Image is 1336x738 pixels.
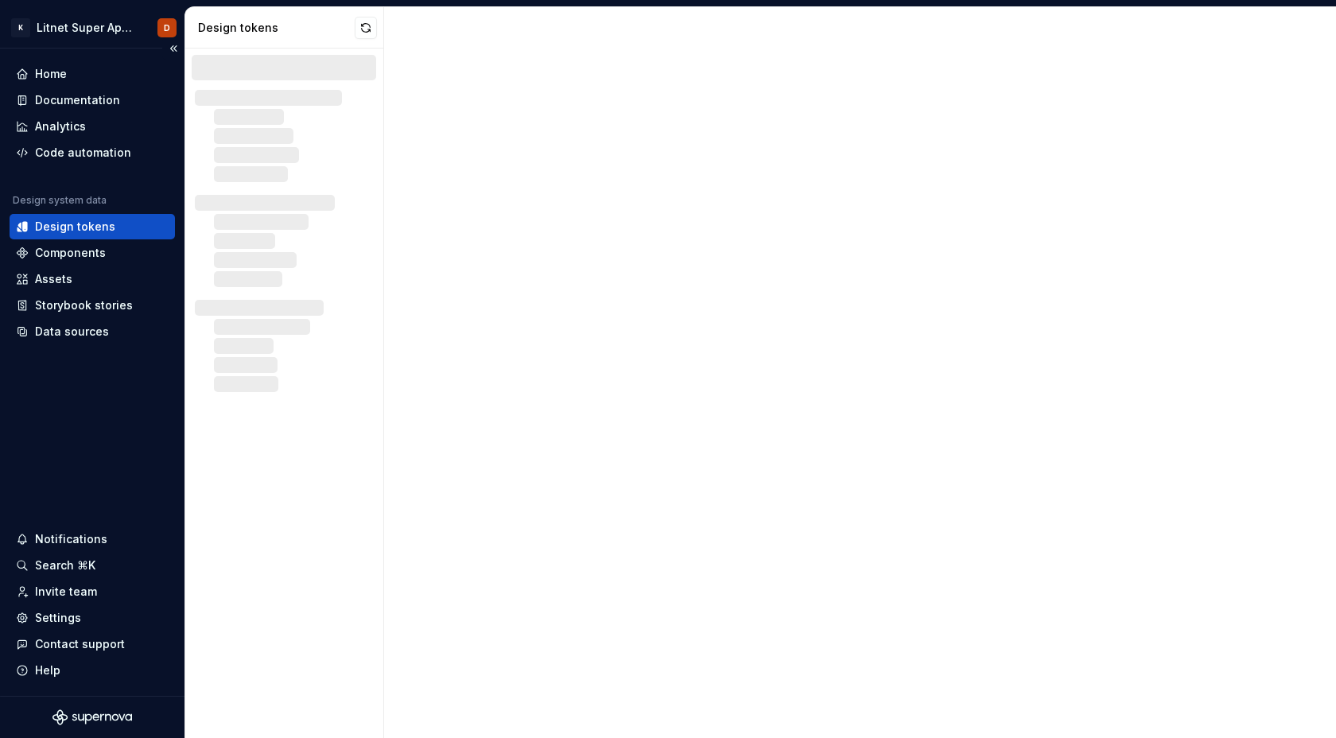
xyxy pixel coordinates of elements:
[35,271,72,287] div: Assets
[35,324,109,340] div: Data sources
[164,21,170,34] div: D
[10,87,175,113] a: Documentation
[35,636,125,652] div: Contact support
[37,20,138,36] div: Litnet Super App 2.0.
[52,709,132,725] svg: Supernova Logo
[11,18,30,37] div: K
[35,145,131,161] div: Code automation
[162,37,184,60] button: Collapse sidebar
[10,579,175,604] a: Invite team
[10,605,175,631] a: Settings
[10,553,175,578] button: Search ⌘K
[35,66,67,82] div: Home
[10,293,175,318] a: Storybook stories
[10,140,175,165] a: Code automation
[3,10,181,45] button: KLitnet Super App 2.0.D
[35,584,97,600] div: Invite team
[13,194,107,207] div: Design system data
[10,240,175,266] a: Components
[10,114,175,139] a: Analytics
[35,219,115,235] div: Design tokens
[35,118,86,134] div: Analytics
[35,557,95,573] div: Search ⌘K
[10,526,175,552] button: Notifications
[35,297,133,313] div: Storybook stories
[10,631,175,657] button: Contact support
[35,531,107,547] div: Notifications
[35,662,60,678] div: Help
[10,658,175,683] button: Help
[10,61,175,87] a: Home
[10,214,175,239] a: Design tokens
[10,266,175,292] a: Assets
[35,245,106,261] div: Components
[198,20,355,36] div: Design tokens
[35,92,120,108] div: Documentation
[35,610,81,626] div: Settings
[10,319,175,344] a: Data sources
